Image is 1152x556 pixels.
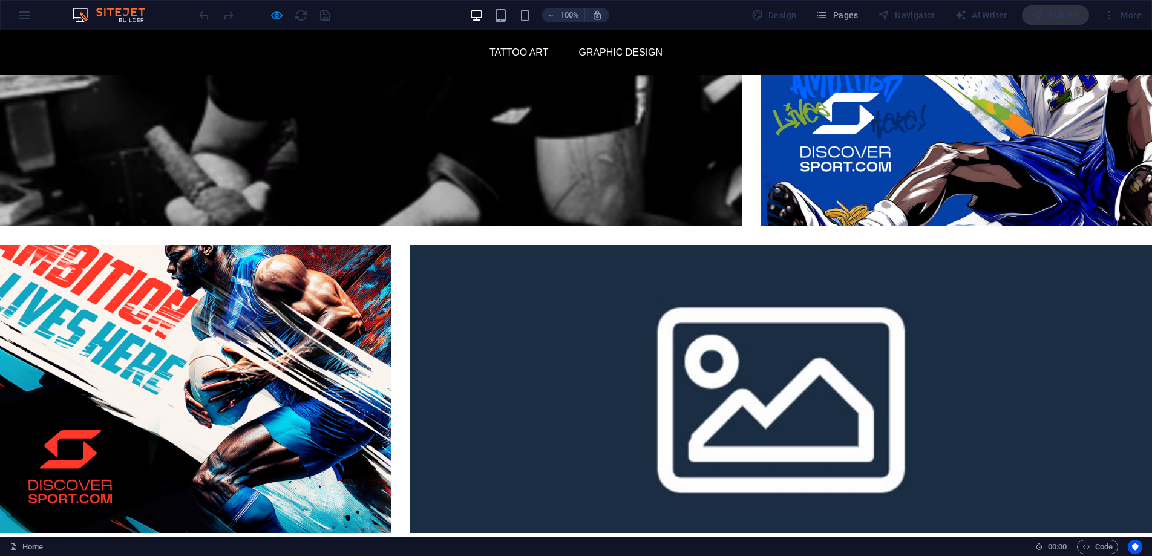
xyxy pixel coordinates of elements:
[560,8,580,22] h6: 100%
[811,5,863,25] button: Pages
[747,5,802,25] div: Design (Ctrl+Alt+Y)
[10,540,43,554] a: Click to cancel selection. Double-click to open Pages
[479,10,559,35] a: TATTOO ART
[568,10,673,35] a: GRAPHIC DESIGN
[410,215,1152,503] img: Caption
[542,8,585,22] button: 100%
[816,9,858,21] span: Pages
[1128,540,1142,554] button: Usercentrics
[1056,542,1058,551] span: :
[70,8,160,22] img: Editor Logo
[1035,540,1067,554] h6: Session time
[592,10,603,21] i: On resize automatically adjust zoom level to fit chosen device.
[1048,540,1067,554] span: 00 00
[1077,540,1118,554] button: Code
[1082,540,1113,554] span: Code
